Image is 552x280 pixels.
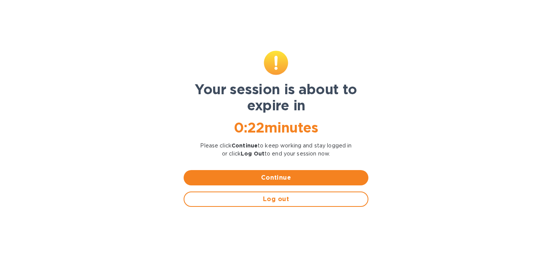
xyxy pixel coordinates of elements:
[191,195,361,204] span: Log out
[184,81,368,113] h1: Your session is about to expire in
[184,142,368,158] p: Please click to keep working and stay logged in or click to end your session now.
[184,170,368,185] button: Continue
[241,151,264,157] b: Log Out
[232,142,258,149] b: Continue
[190,173,362,182] span: Continue
[184,192,368,207] button: Log out
[184,120,368,136] h1: 0 : 22 minutes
